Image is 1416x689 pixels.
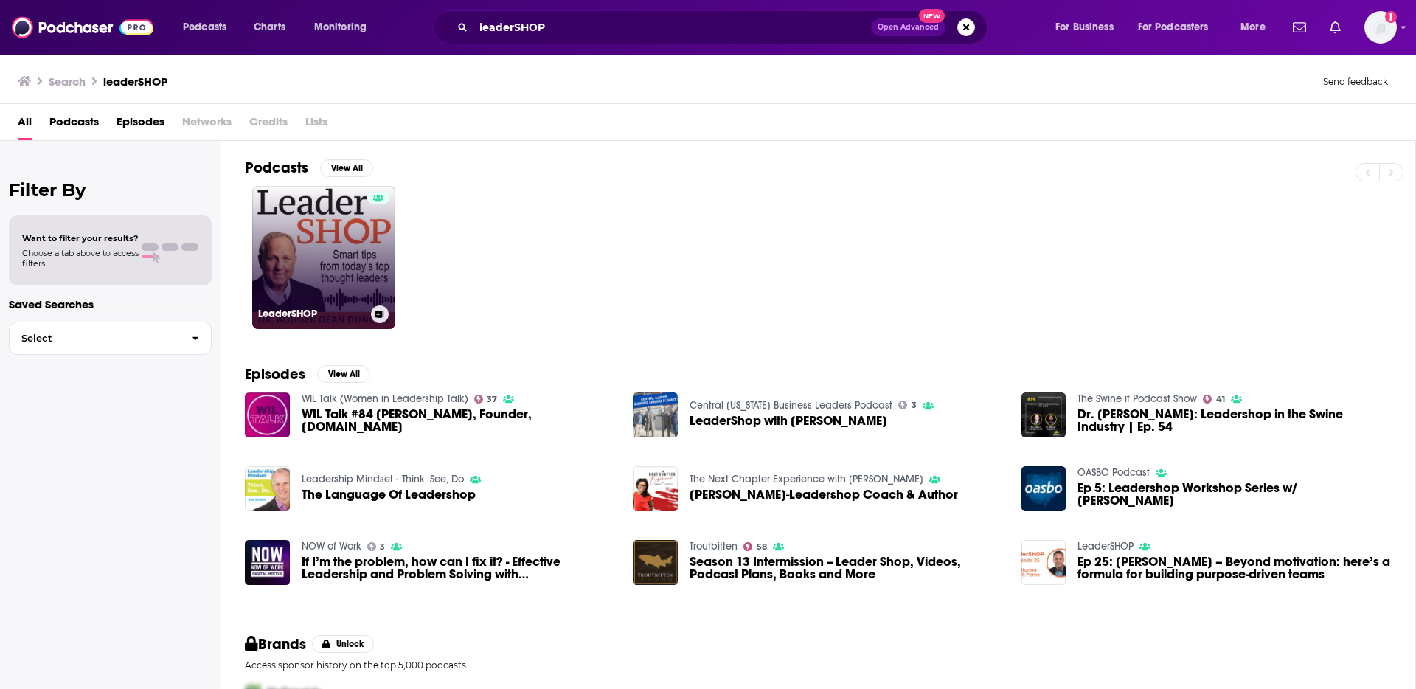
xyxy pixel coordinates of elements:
[1138,17,1209,38] span: For Podcasters
[1077,466,1150,479] a: OASBO Podcast
[302,392,468,405] a: WIL Talk (Women in Leadership Talk)
[690,473,923,485] a: The Next Chapter Experience with Janette Blissett
[898,401,917,409] a: 3
[633,466,678,511] img: Jem Fuller-Leadershop Coach & Author
[690,415,887,427] a: LeaderShop with Summer Davies
[1077,555,1392,581] span: Ep 25: [PERSON_NAME] – Beyond motivation: here’s a formula for building purpose-driven teams
[245,392,290,437] img: WIL Talk #84 Summer Davies, Founder, LeaderShop.com
[757,544,767,550] span: 58
[1203,395,1225,404] a: 41
[1045,15,1132,39] button: open menu
[245,159,308,177] h2: Podcasts
[1077,482,1392,507] a: Ep 5: Leadershop Workshop Series w/ Amy Gioffredo
[245,540,290,585] img: If I’m the problem, how can I fix it? - Effective Leadership and Problem Solving with Summer Davi...
[878,24,939,31] span: Open Advanced
[1077,482,1392,507] span: Ep 5: Leadershop Workshop Series w/ [PERSON_NAME]
[1364,11,1397,44] img: User Profile
[245,635,306,654] h2: Brands
[473,15,871,39] input: Search podcasts, credits, & more...
[245,365,370,384] a: EpisodesView All
[320,159,373,177] button: View All
[252,186,395,329] a: LeaderSHOP
[302,555,616,581] a: If I’m the problem, how can I fix it? - Effective Leadership and Problem Solving with Summer Davi...
[305,110,327,140] span: Lists
[302,408,616,433] a: WIL Talk #84 Summer Davies, Founder, LeaderShop.com
[9,179,212,201] h2: Filter By
[1077,408,1392,433] span: Dr. [PERSON_NAME]: Leadershop in the Swine Industry | Ep. 54
[474,395,498,404] a: 37
[117,110,164,140] a: Episodes
[254,17,285,38] span: Charts
[1230,15,1284,39] button: open menu
[302,555,616,581] span: If I’m the problem, how can I fix it? - Effective Leadership and Problem Solving with [PERSON_NAM...
[871,18,945,36] button: Open AdvancedNew
[380,544,385,550] span: 3
[1077,555,1392,581] a: Ep 25: Mark Perna – Beyond motivation: here’s a formula for building purpose-driven teams
[49,110,99,140] a: Podcasts
[302,473,464,485] a: Leadership Mindset - Think, See, Do
[633,392,678,437] img: LeaderShop with Summer Davies
[1287,15,1312,40] a: Show notifications dropdown
[690,488,958,501] a: Jem Fuller-Leadershop Coach & Author
[182,110,232,140] span: Networks
[22,233,139,243] span: Want to filter your results?
[249,110,288,140] span: Credits
[312,635,375,653] button: Unlock
[633,540,678,585] img: Season 13 Intermission -- Leader Shop, Videos, Podcast Plans, Books and More
[1385,11,1397,23] svg: Add a profile image
[103,75,167,89] h3: leaderSHOP
[244,15,294,39] a: Charts
[304,15,386,39] button: open menu
[690,488,958,501] span: [PERSON_NAME]-Leadershop Coach & Author
[258,308,365,320] h3: LeaderSHOP
[487,396,497,403] span: 37
[447,10,1002,44] div: Search podcasts, credits, & more...
[302,488,476,501] a: The Language Of Leadershop
[1021,540,1066,585] img: Ep 25: Mark Perna – Beyond motivation: here’s a formula for building purpose-driven teams
[1319,75,1392,88] button: Send feedback
[690,540,737,553] a: Troutbitten
[367,542,386,551] a: 3
[1077,408,1392,433] a: Dr. Robert van Barneveld: Leadershop in the Swine Industry | Ep. 54
[1077,392,1197,405] a: The Swine it Podcast Show
[1364,11,1397,44] span: Logged in as lkingsley
[1128,15,1230,39] button: open menu
[22,248,139,269] span: Choose a tab above to access filters.
[314,17,367,38] span: Monitoring
[1240,17,1266,38] span: More
[912,402,917,409] span: 3
[743,542,767,551] a: 58
[10,333,180,343] span: Select
[690,399,892,412] a: Central Illinois Business Leaders Podcast
[12,13,153,41] img: Podchaser - Follow, Share and Rate Podcasts
[690,555,1004,581] a: Season 13 Intermission -- Leader Shop, Videos, Podcast Plans, Books and More
[317,365,370,383] button: View All
[183,17,226,38] span: Podcasts
[18,110,32,140] a: All
[1055,17,1114,38] span: For Business
[302,408,616,433] span: WIL Talk #84 [PERSON_NAME], Founder, [DOMAIN_NAME]
[302,540,361,553] a: NOW of Work
[1021,466,1066,511] img: Ep 5: Leadershop Workshop Series w/ Amy Gioffredo
[1216,396,1225,403] span: 41
[245,466,290,511] img: The Language Of Leadershop
[245,159,373,177] a: PodcastsView All
[1364,11,1397,44] button: Show profile menu
[49,75,86,89] h3: Search
[1324,15,1347,40] a: Show notifications dropdown
[1021,392,1066,437] img: Dr. Robert van Barneveld: Leadershop in the Swine Industry | Ep. 54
